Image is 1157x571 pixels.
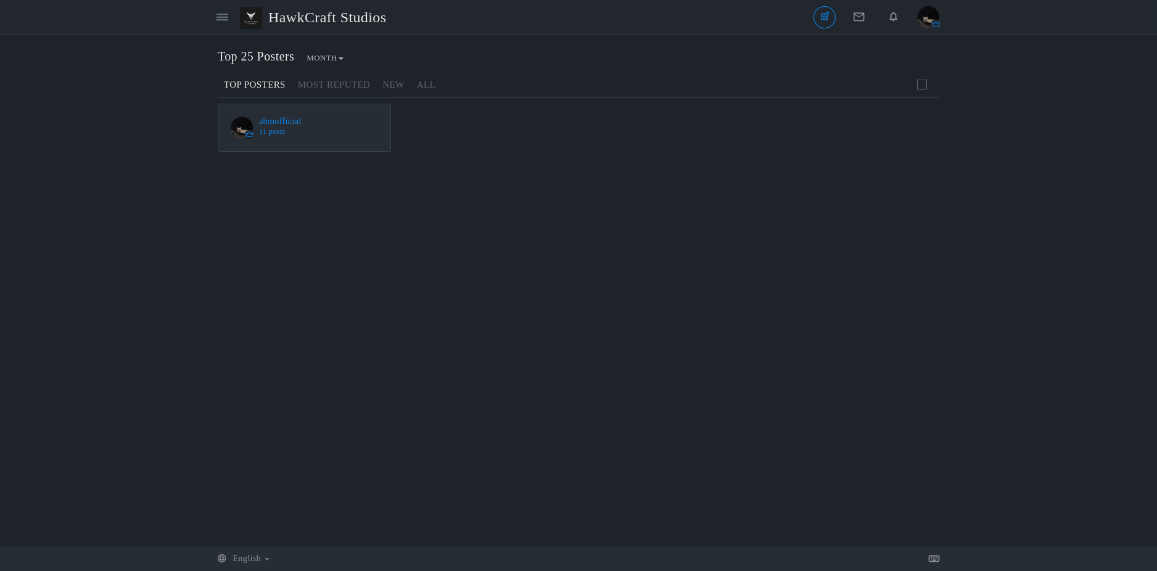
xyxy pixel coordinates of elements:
img: HCS%201.png [240,7,268,29]
a: Top Posters [218,74,292,96]
span: posts [269,127,286,136]
a: abmofficial [259,117,302,127]
a: Month [307,49,344,63]
span: HawkCraft Studios [268,3,395,31]
a: 11 posts [259,127,285,137]
img: ABM.png [231,117,253,139]
span: Top 25 Posters [218,49,294,63]
a: HawkCraft Studios [240,3,395,31]
img: ABM.png [917,6,939,28]
a: New [376,74,410,96]
span: Month [307,53,337,62]
span: English [233,554,261,563]
a: All [411,74,442,96]
span: 11 [259,127,266,136]
a: Most Reputed [292,74,376,96]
